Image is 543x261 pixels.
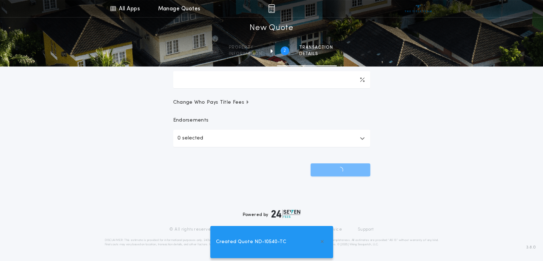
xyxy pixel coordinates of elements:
p: 0 selected [177,134,203,143]
span: details [299,51,333,57]
h2: 2 [283,48,286,54]
span: Change Who Pays Title Fees [173,99,250,106]
p: Endorsements [173,117,370,124]
span: Property [229,45,262,50]
span: information [229,51,262,57]
span: Created Quote ND-10540-TC [216,238,286,246]
span: Transaction [299,45,333,50]
img: logo [271,210,301,218]
h1: New Quote [250,23,293,34]
img: vs-icon [405,5,432,12]
div: Powered by [243,210,301,218]
img: img [268,4,275,13]
input: Downpayment Percentage [173,71,370,88]
button: Change Who Pays Title Fees [173,99,370,106]
button: 0 selected [173,130,370,147]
